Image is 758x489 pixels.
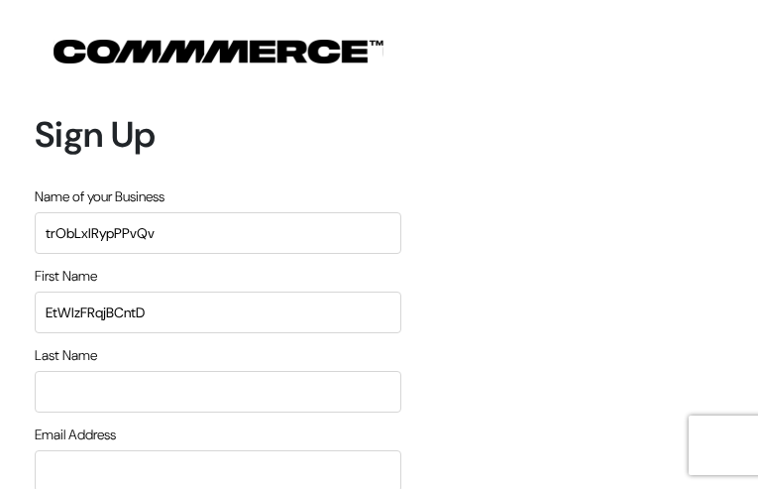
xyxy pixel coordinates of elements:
label: Last Name [35,345,97,366]
h1: Sign Up [35,113,401,156]
img: COMMMERCE [54,40,383,63]
label: First Name [35,266,97,287]
label: Name of your Business [35,186,164,207]
label: Email Address [35,425,116,445]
